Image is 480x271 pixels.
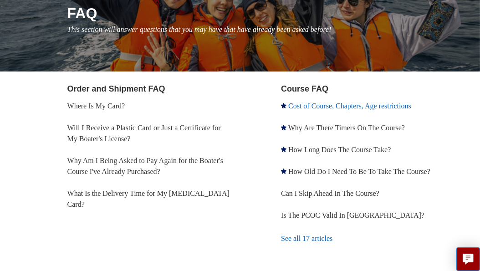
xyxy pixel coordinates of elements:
a: How Long Does The Course Take? [288,146,391,153]
a: Why Are There Timers On The Course? [288,124,405,132]
a: How Old Do I Need To Be To Take The Course? [288,168,430,175]
a: Order and Shipment FAQ [67,84,165,93]
p: This section will answer questions that you may have that have already been asked before! [67,24,456,35]
svg: Promoted article [281,103,286,108]
svg: Promoted article [281,147,286,152]
a: Cost of Course, Chapters, Age restrictions [288,102,411,110]
h1: FAQ [67,2,456,24]
a: Course FAQ [281,84,328,93]
a: Can I Skip Ahead In The Course? [281,189,379,197]
a: Where Is My Card? [67,102,125,110]
a: Will I Receive a Plastic Card or Just a Certificate for My Boater's License? [67,124,221,143]
a: What Is the Delivery Time for My [MEDICAL_DATA] Card? [67,189,230,208]
button: Live chat [456,247,480,271]
a: Why Am I Being Asked to Pay Again for the Boater's Course I've Already Purchased? [67,157,223,175]
svg: Promoted article [281,125,286,130]
a: Is The PCOC Valid In [GEOGRAPHIC_DATA]? [281,211,424,219]
svg: Promoted article [281,169,286,174]
a: See all 17 articles [281,226,456,251]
